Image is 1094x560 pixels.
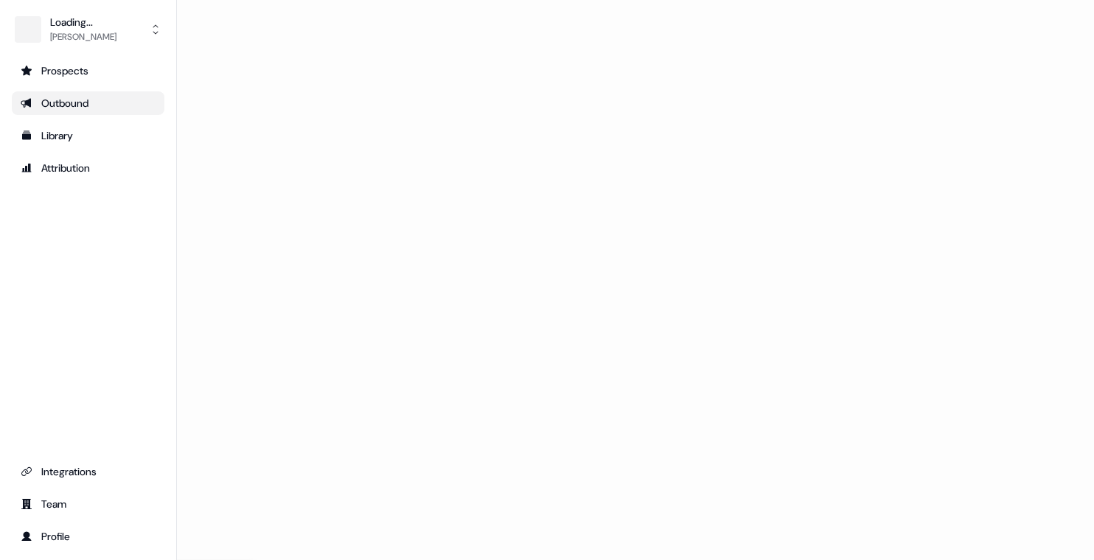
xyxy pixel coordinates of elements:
[21,529,156,544] div: Profile
[12,492,164,516] a: Go to team
[12,156,164,180] a: Go to attribution
[12,525,164,548] a: Go to profile
[21,497,156,511] div: Team
[21,128,156,143] div: Library
[12,124,164,147] a: Go to templates
[12,12,164,47] button: Loading...[PERSON_NAME]
[21,464,156,479] div: Integrations
[50,29,116,44] div: [PERSON_NAME]
[50,15,116,29] div: Loading...
[21,96,156,111] div: Outbound
[12,91,164,115] a: Go to outbound experience
[21,161,156,175] div: Attribution
[12,59,164,83] a: Go to prospects
[12,460,164,483] a: Go to integrations
[21,63,156,78] div: Prospects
